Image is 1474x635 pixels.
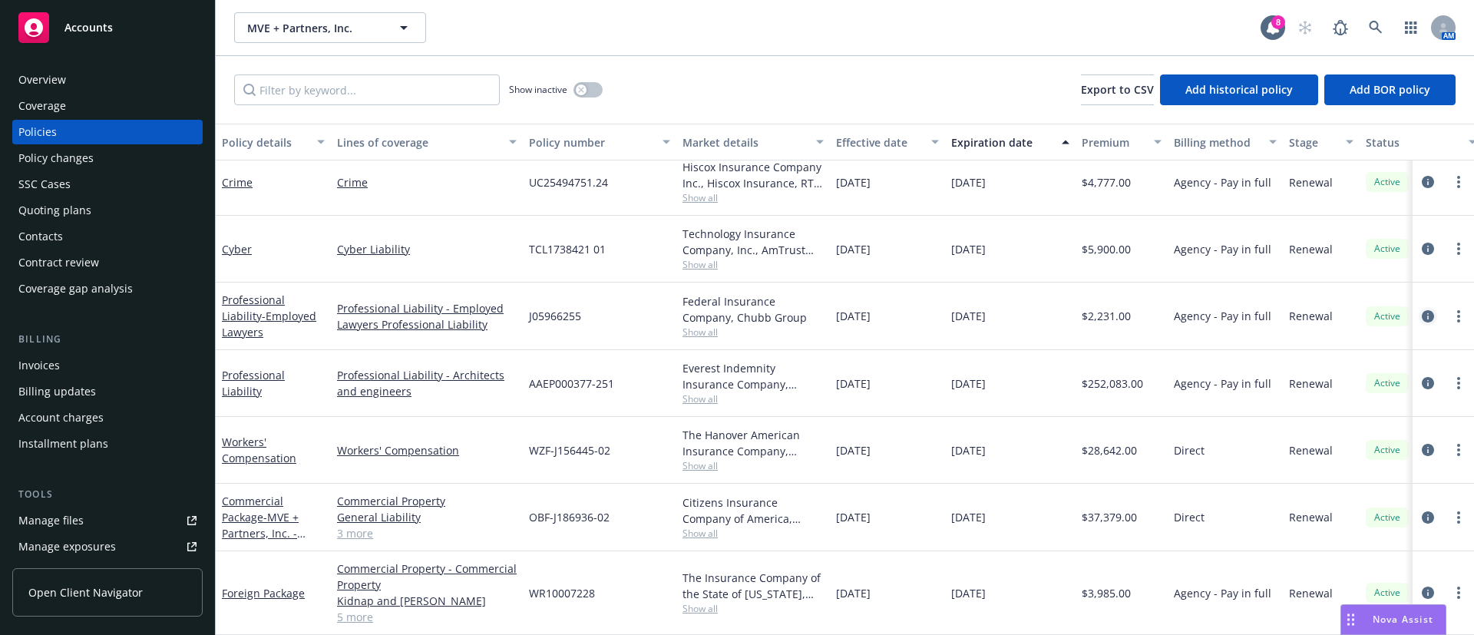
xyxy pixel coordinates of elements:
button: Nova Assist [1340,604,1446,635]
span: $5,900.00 [1082,241,1131,257]
a: Cyber [222,242,252,256]
div: Billing method [1174,134,1260,150]
a: Manage files [12,508,203,533]
div: Quoting plans [18,198,91,223]
span: Agency - Pay in full [1174,174,1271,190]
div: Coverage [18,94,66,118]
button: Market details [676,124,830,160]
a: Kidnap and [PERSON_NAME] [337,593,517,609]
span: Renewal [1289,308,1333,324]
a: Overview [12,68,203,92]
a: Installment plans [12,432,203,456]
a: Professional Liability - Architects and engineers [337,367,517,399]
span: Active [1372,586,1403,600]
div: Drag to move [1341,605,1360,634]
span: OBF-J186936-02 [529,509,610,525]
a: more [1449,240,1468,258]
div: Contract review [18,250,99,275]
a: Quoting plans [12,198,203,223]
span: Active [1372,309,1403,323]
a: Crime [222,175,253,190]
span: Renewal [1289,241,1333,257]
span: Show all [682,602,824,615]
span: - MVE + Partners, Inc. - Commercial Package [222,510,306,573]
span: [DATE] [951,585,986,601]
div: Hiscox Insurance Company Inc., Hiscox Insurance, RT Specialty Insurance Services, LLC (RSG Specia... [682,159,824,191]
span: Active [1372,242,1403,256]
span: Renewal [1289,442,1333,458]
button: Effective date [830,124,945,160]
span: TCL1738421 01 [529,241,606,257]
span: Agency - Pay in full [1174,375,1271,392]
a: Workers' Compensation [222,435,296,465]
span: [DATE] [951,308,986,324]
span: [DATE] [951,442,986,458]
span: - Employed Lawyers [222,309,316,339]
span: Direct [1174,442,1205,458]
a: Accounts [12,6,203,49]
div: Expiration date [951,134,1053,150]
div: Stage [1289,134,1337,150]
a: Professional Liability [222,368,285,399]
div: Citizens Insurance Company of America, Hanover Insurance Group [682,494,824,527]
div: The Hanover American Insurance Company, Hanover Insurance Group [682,427,824,459]
span: Active [1372,376,1403,390]
span: Direct [1174,509,1205,525]
div: Manage files [18,508,84,533]
button: Add BOR policy [1324,74,1456,105]
a: Coverage gap analysis [12,276,203,301]
a: circleInformation [1419,173,1437,191]
span: Active [1372,175,1403,189]
a: Contract review [12,250,203,275]
a: Manage exposures [12,534,203,559]
button: Stage [1283,124,1360,160]
span: Show inactive [509,83,567,96]
span: [DATE] [951,174,986,190]
div: Lines of coverage [337,134,500,150]
a: Professional Liability [222,293,316,339]
a: circleInformation [1419,508,1437,527]
span: $4,777.00 [1082,174,1131,190]
span: [DATE] [836,241,871,257]
div: Overview [18,68,66,92]
span: [DATE] [836,442,871,458]
input: Filter by keyword... [234,74,500,105]
span: Show all [682,392,824,405]
a: Invoices [12,353,203,378]
button: Premium [1076,124,1168,160]
span: $28,642.00 [1082,442,1137,458]
span: [DATE] [836,375,871,392]
span: WZF-J156445-02 [529,442,610,458]
button: Policy number [523,124,676,160]
span: Agency - Pay in full [1174,308,1271,324]
span: $3,985.00 [1082,585,1131,601]
a: 5 more [337,609,517,625]
a: more [1449,508,1468,527]
span: Renewal [1289,585,1333,601]
button: Lines of coverage [331,124,523,160]
a: General Liability [337,509,517,525]
button: Add historical policy [1160,74,1318,105]
div: Policy details [222,134,308,150]
span: Active [1372,443,1403,457]
span: Show all [682,527,824,540]
div: Tools [12,487,203,502]
span: $37,379.00 [1082,509,1137,525]
span: UC25494751.24 [529,174,608,190]
div: Policies [18,120,57,144]
a: Commercial Package [222,494,299,573]
span: Renewal [1289,509,1333,525]
span: Nova Assist [1373,613,1433,626]
a: Commercial Property [337,493,517,509]
a: Search [1360,12,1391,43]
a: 3 more [337,525,517,541]
span: Open Client Navigator [28,584,143,600]
a: Commercial Property - Commercial Property [337,561,517,593]
span: Agency - Pay in full [1174,585,1271,601]
span: Renewal [1289,174,1333,190]
span: Export to CSV [1081,82,1154,97]
div: Invoices [18,353,60,378]
a: Foreign Package [222,586,305,600]
div: SSC Cases [18,172,71,197]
